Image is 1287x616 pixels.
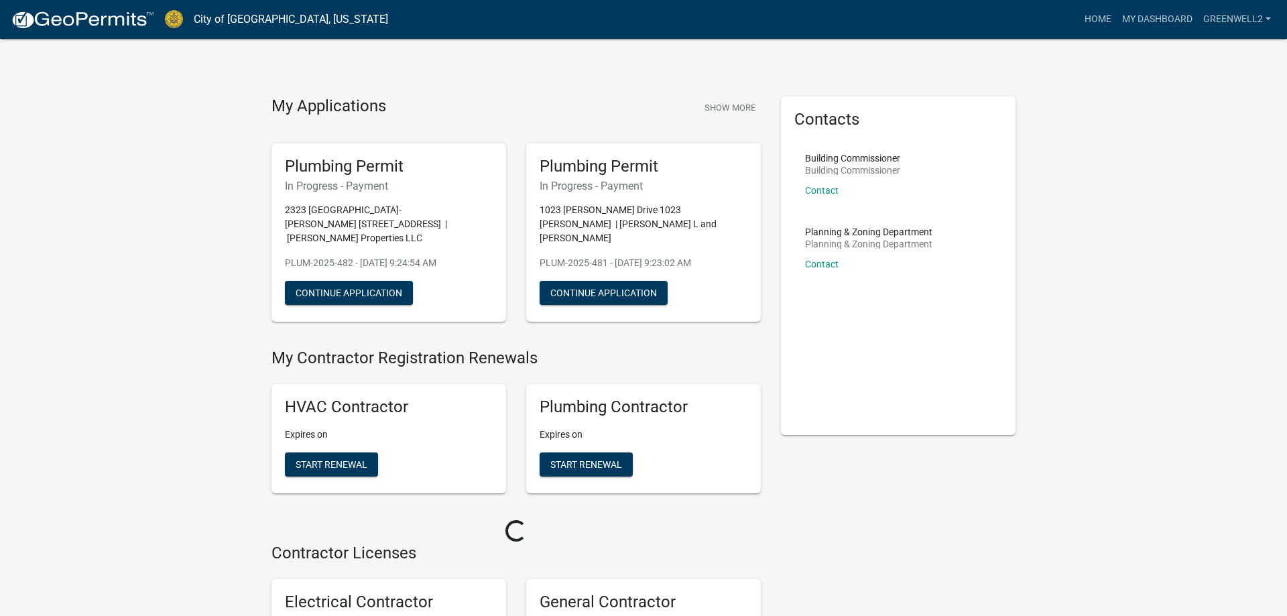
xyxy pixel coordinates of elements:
p: Building Commissioner [805,166,900,175]
h5: General Contractor [540,593,747,612]
a: Contact [805,259,839,269]
button: Start Renewal [540,452,633,477]
p: Building Commissioner [805,153,900,163]
button: Show More [699,97,761,119]
p: Expires on [540,428,747,442]
a: Contact [805,185,839,196]
h5: Electrical Contractor [285,593,493,612]
a: My Dashboard [1117,7,1198,32]
h4: Contractor Licenses [271,544,761,563]
p: PLUM-2025-481 - [DATE] 9:23:02 AM [540,256,747,270]
h5: Contacts [794,110,1002,129]
button: Start Renewal [285,452,378,477]
a: Home [1079,7,1117,32]
img: City of Jeffersonville, Indiana [165,10,183,28]
a: Greenwell2 [1198,7,1276,32]
p: 1023 [PERSON_NAME] Drive 1023 [PERSON_NAME] | [PERSON_NAME] L and [PERSON_NAME] [540,203,747,245]
p: Planning & Zoning Department [805,239,932,249]
h6: In Progress - Payment [540,180,747,192]
h4: My Contractor Registration Renewals [271,349,761,368]
h5: Plumbing Permit [285,157,493,176]
h4: My Applications [271,97,386,117]
a: City of [GEOGRAPHIC_DATA], [US_STATE] [194,8,388,31]
span: Start Renewal [296,459,367,470]
p: Expires on [285,428,493,442]
h6: In Progress - Payment [285,180,493,192]
span: Start Renewal [550,459,622,470]
button: Continue Application [285,281,413,305]
p: Planning & Zoning Department [805,227,932,237]
p: 2323 [GEOGRAPHIC_DATA]-[PERSON_NAME] [STREET_ADDRESS] | [PERSON_NAME] Properties LLC [285,203,493,245]
wm-registration-list-section: My Contractor Registration Renewals [271,349,761,504]
p: PLUM-2025-482 - [DATE] 9:24:54 AM [285,256,493,270]
h5: Plumbing Permit [540,157,747,176]
h5: Plumbing Contractor [540,397,747,417]
button: Continue Application [540,281,668,305]
h5: HVAC Contractor [285,397,493,417]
